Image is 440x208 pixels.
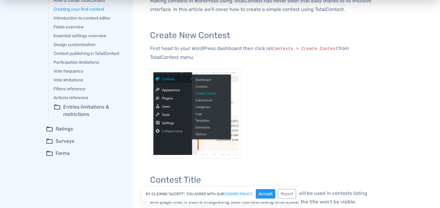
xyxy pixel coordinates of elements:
a: Actions reference [53,95,124,101]
summary: folder_openSurveys [46,138,124,145]
a: Participation limitations [53,59,124,66]
h3: Contest Title [150,175,377,185]
span: folder_open [46,150,53,157]
img: Create contest from TotalContest menu [150,69,242,158]
a: Vote limitations [53,77,124,83]
button: Accept [256,189,275,199]
span: folder_open [46,125,53,133]
a: Design customization [53,41,124,48]
span: folder_open [46,138,53,145]
div: By clicking "Accept", you agree with our . [141,186,299,202]
p: First head to your WordPress dashboard then click on from TotalContest menu. [150,44,377,62]
a: Creating your first contest [53,6,124,13]
h3: Create New Contest [150,31,377,40]
a: Essential settings overview [53,33,124,39]
a: Contest publishing in TotalContest [53,50,124,57]
button: Reject [278,189,296,199]
a: Introduction to contest editor [53,15,124,21]
summary: folder_openRatings [46,125,124,133]
summary: folder_openForms [46,150,124,157]
a: Filters reference [53,86,124,92]
summary: folder_openEntries limitations & restrictions [53,103,124,118]
span: folder_open [53,103,61,118]
code: Contests > Create Contest [272,46,338,51]
a: Fields overview [53,24,124,30]
a: cookies policy [224,192,252,196]
a: Vote frequency [53,68,124,74]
